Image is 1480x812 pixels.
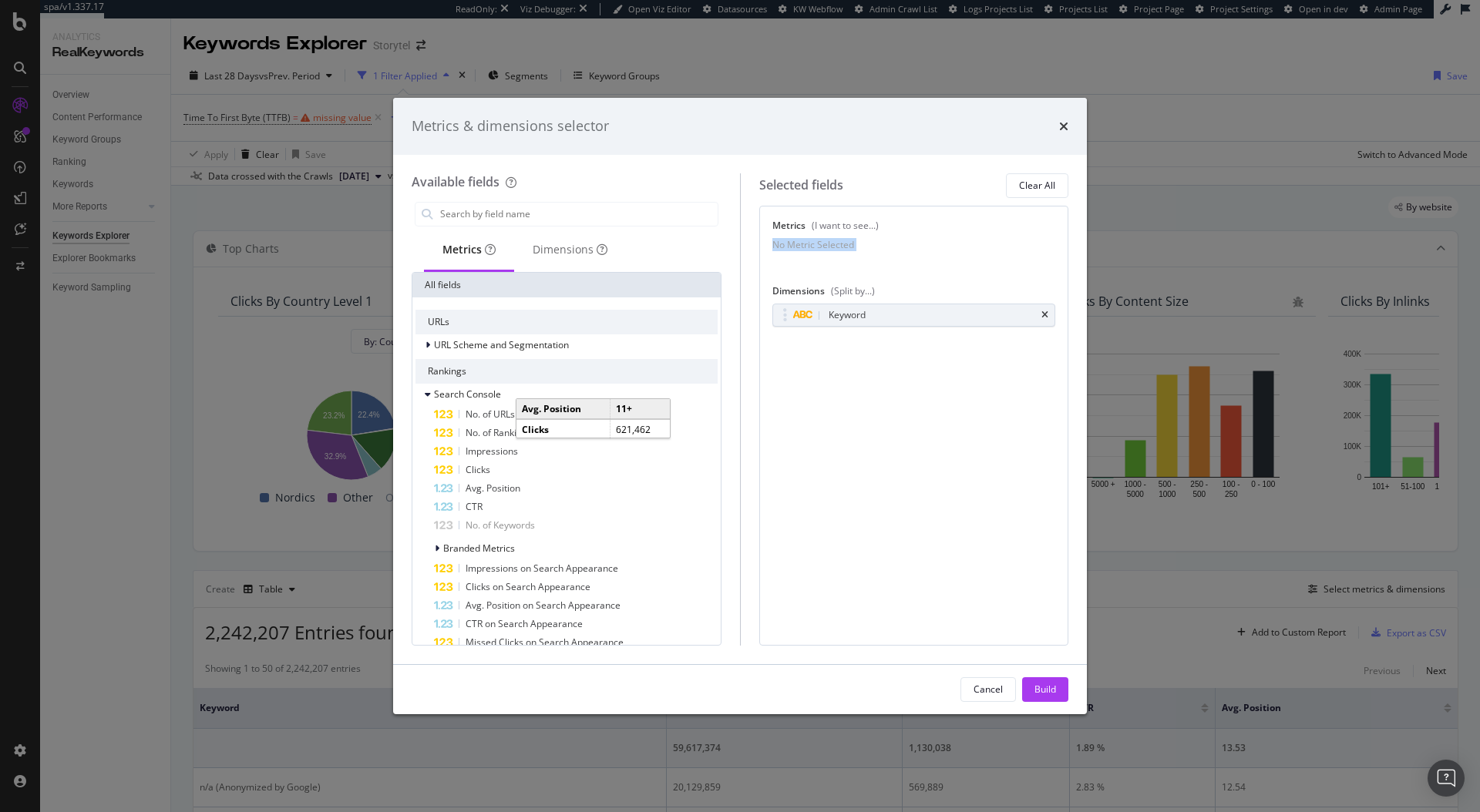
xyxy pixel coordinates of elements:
[466,408,590,421] span: No. of URLs (Search Console)
[812,219,879,232] div: (I want to see...)
[442,242,496,257] div: Metrics
[466,518,535,532] span: No. of Keywords
[415,359,718,384] div: Rankings
[1059,116,1068,136] div: times
[831,284,875,297] div: (Split by...)
[393,98,1087,714] div: modal
[772,238,854,251] div: No Metric Selected
[434,338,569,351] span: URL Scheme and Segmentation
[466,562,618,575] span: Impressions on Search Appearance
[466,426,532,439] span: No. of Rankings
[466,445,518,458] span: Impressions
[960,677,1016,702] button: Cancel
[412,173,499,190] div: Available fields
[772,219,1056,238] div: Metrics
[1006,173,1068,198] button: Clear All
[466,580,590,593] span: Clicks on Search Appearance
[412,273,721,297] div: All fields
[829,307,866,323] div: Keyword
[1019,179,1055,192] div: Clear All
[974,683,1003,696] div: Cancel
[466,500,483,513] span: CTR
[434,388,501,401] span: Search Console
[1034,683,1056,696] div: Build
[466,617,583,630] span: CTR on Search Appearance
[443,542,515,555] span: Branded Metrics
[439,203,718,226] input: Search by field name
[1428,760,1465,797] div: Open Intercom Messenger
[412,116,609,136] div: Metrics & dimensions selector
[533,242,607,257] div: Dimensions
[466,463,490,476] span: Clicks
[772,304,1056,327] div: Keywordtimes
[1041,310,1048,320] div: times
[466,599,621,612] span: Avg. Position on Search Appearance
[415,310,718,334] div: URLs
[466,636,624,649] span: Missed Clicks on Search Appearance
[772,284,1056,304] div: Dimensions
[759,176,843,194] div: Selected fields
[1022,677,1068,702] button: Build
[466,481,520,495] span: Avg. Position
